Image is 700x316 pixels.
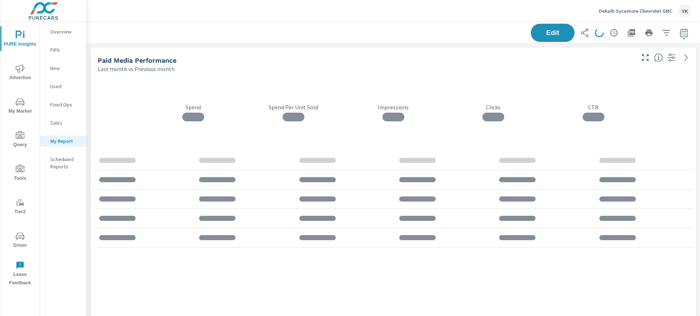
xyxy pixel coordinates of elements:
button: Edit [531,24,575,42]
button: Make Fullscreen [639,52,651,63]
p: Overview [50,28,81,35]
div: Overview [40,26,86,37]
p: Spend Per Unit Sold [244,104,343,111]
span: PURE Insights [3,31,38,48]
button: Print Report [642,26,656,40]
span: Leave Feedback [3,261,38,287]
p: Dekalb Sycamore Chevrolet GMC [599,8,672,14]
button: Apply Filters [659,26,674,40]
div: PIPA [40,44,86,55]
div: YK [678,4,691,17]
a: See more details in report [680,52,692,63]
span: Query [3,131,38,149]
button: "Export Report to PDF" [624,26,639,40]
div: nav menu [0,22,40,290]
p: Scheduled Reports [50,156,81,170]
p: Clicks [443,104,543,111]
p: PIPA [50,46,81,54]
span: Edit [538,30,567,36]
p: CTR [543,104,643,111]
div: Scheduled Reports [40,154,86,172]
p: New [50,65,81,72]
span: Driver [3,232,38,250]
div: New [40,63,86,74]
p: Fixed Ops [50,101,81,108]
p: Impressions [343,104,443,111]
span: Tools [3,165,38,183]
div: Used [40,81,86,92]
p: My Report [50,137,81,145]
p: Sales [50,119,81,126]
div: Fixed Ops [40,99,86,110]
span: Understand performance metrics over the selected time range. [654,53,663,62]
button: Share Report [577,26,592,40]
div: My Report [40,136,86,147]
div: Sales [40,117,86,128]
span: My Market [3,98,38,116]
p: Last month vs Previous month [98,65,175,73]
p: Used [50,83,81,90]
span: Advertise [3,64,38,82]
span: Tier2 [3,198,38,216]
button: Select Date Range [677,26,691,40]
h5: Paid Media Performance [98,56,176,64]
p: Spend [143,104,243,111]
